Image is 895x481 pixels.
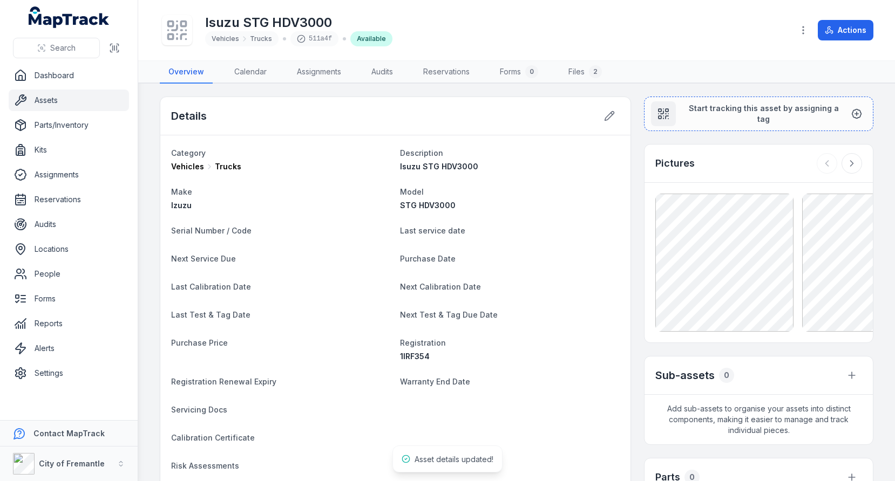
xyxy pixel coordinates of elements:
a: Settings [9,362,129,384]
span: Model [400,187,424,196]
div: Available [350,31,392,46]
button: Actions [818,20,873,40]
a: Reservations [9,189,129,210]
a: Audits [363,61,402,84]
a: Alerts [9,338,129,359]
div: 0 [525,65,538,78]
span: Registration [400,338,446,347]
span: Asset details updated! [415,455,493,464]
span: Next Test & Tag Due Date [400,310,498,319]
span: Purchase Date [400,254,456,263]
strong: Contact MapTrack [33,429,105,438]
span: Last Test & Tag Date [171,310,250,319]
h2: Sub-assets [655,368,715,383]
a: People [9,263,129,285]
div: 0 [719,368,734,383]
button: Start tracking this asset by assigning a tag [644,97,873,131]
a: Kits [9,139,129,161]
a: Dashboard [9,65,129,86]
a: Assignments [288,61,350,84]
span: Calibration Certificate [171,433,255,442]
span: Servicing Docs [171,405,227,414]
span: 1IRF354 [400,352,430,361]
span: Add sub-assets to organise your assets into distinct components, making it easier to manage and t... [645,395,873,444]
div: 511a4f [290,31,338,46]
h2: Details [171,108,207,123]
a: Overview [160,61,213,84]
span: Registration Renewal Expiry [171,377,276,386]
strong: City of Fremantle [39,459,105,468]
span: Start tracking this asset by assigning a tag [684,103,843,125]
span: Make [171,187,192,196]
span: Serial Number / Code [171,226,252,235]
a: Locations [9,238,129,260]
button: Search [13,38,100,58]
a: Parts/Inventory [9,114,129,136]
a: Forms0 [491,61,547,84]
a: MapTrack [29,6,110,28]
span: Next Calibration Date [400,282,481,291]
h1: Isuzu STG HDV3000 [205,14,392,31]
a: Reservations [415,61,478,84]
span: Purchase Price [171,338,228,347]
span: Last service date [400,226,465,235]
span: Warranty End Date [400,377,470,386]
a: Files2 [560,61,611,84]
a: Forms [9,288,129,310]
a: Audits [9,214,129,235]
a: Assignments [9,164,129,185]
span: STG HDV3000 [400,201,456,210]
span: Vehicles [171,161,204,172]
span: Risk Assessments [171,461,239,470]
span: Category [171,148,206,157]
span: Last Calibration Date [171,282,251,291]
span: Search [50,43,76,53]
span: Vehicles [212,35,239,43]
a: Calendar [226,61,275,84]
span: Next Service Due [171,254,236,263]
div: 2 [589,65,602,78]
a: Reports [9,313,129,334]
h3: Pictures [655,156,695,171]
a: Assets [9,90,129,111]
span: Trucks [215,161,241,172]
span: Isuzu STG HDV3000 [400,162,478,171]
span: Description [400,148,443,157]
span: Izuzu [171,201,192,210]
span: Trucks [250,35,272,43]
